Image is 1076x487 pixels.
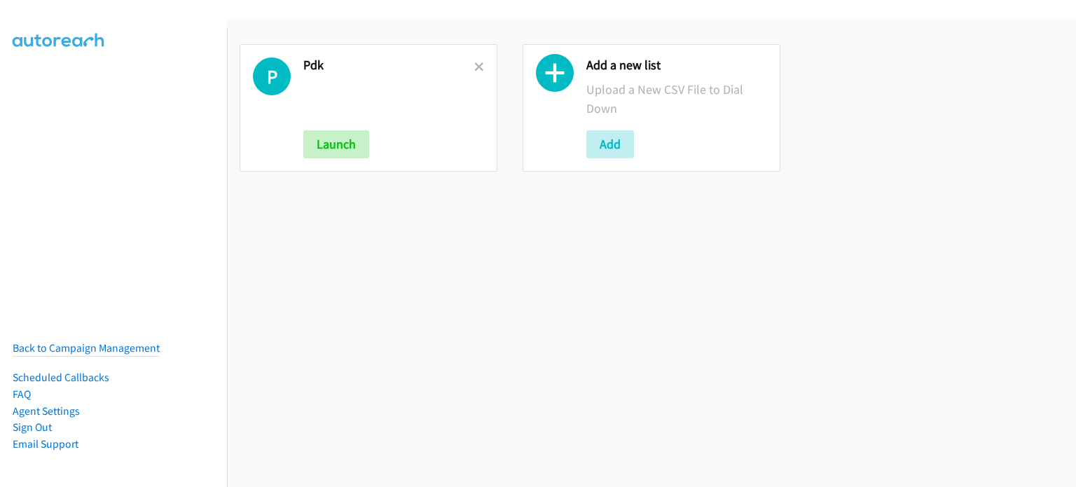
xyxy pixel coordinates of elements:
[13,341,160,355] a: Back to Campaign Management
[303,130,369,158] button: Launch
[13,437,78,451] a: Email Support
[586,130,634,158] button: Add
[13,387,31,401] a: FAQ
[586,80,767,118] p: Upload a New CSV File to Dial Down
[13,404,80,418] a: Agent Settings
[13,371,109,384] a: Scheduled Callbacks
[586,57,767,74] h2: Add a new list
[303,57,474,74] h2: Pdk
[13,420,52,434] a: Sign Out
[253,57,291,95] h1: P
